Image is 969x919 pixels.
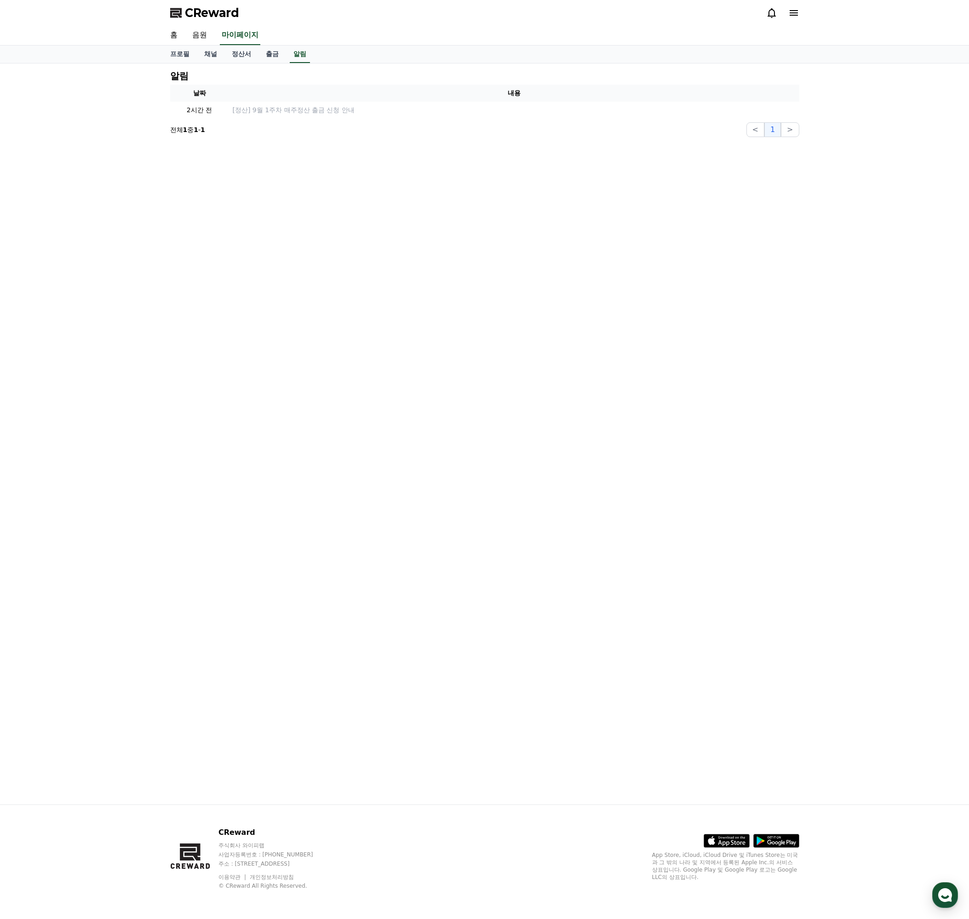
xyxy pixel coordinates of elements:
a: 마이페이지 [220,26,260,45]
th: 날짜 [170,85,229,102]
a: 채널 [197,46,224,63]
p: 주식회사 와이피랩 [218,842,331,849]
span: CReward [185,6,239,20]
a: [정산] 9월 1주차 매주정산 출금 신청 안내 [233,105,796,115]
button: < [746,122,764,137]
strong: 1 [183,126,188,133]
a: 음원 [185,26,214,45]
p: 2시간 전 [174,105,225,115]
p: 주소 : [STREET_ADDRESS] [218,860,331,867]
button: 1 [764,122,781,137]
a: CReward [170,6,239,20]
a: 출금 [258,46,286,63]
p: 전체 중 - [170,125,205,134]
p: App Store, iCloud, iCloud Drive 및 iTunes Store는 미국과 그 밖의 나라 및 지역에서 등록된 Apple Inc.의 서비스 상표입니다. Goo... [652,851,799,881]
h4: 알림 [170,71,189,81]
a: 이용약관 [218,874,247,880]
p: © CReward All Rights Reserved. [218,882,331,890]
a: 알림 [290,46,310,63]
th: 내용 [229,85,799,102]
a: 홈 [163,26,185,45]
strong: 1 [201,126,205,133]
a: 프로필 [163,46,197,63]
a: 개인정보처리방침 [250,874,294,880]
strong: 1 [194,126,198,133]
p: 사업자등록번호 : [PHONE_NUMBER] [218,851,331,858]
a: 정산서 [224,46,258,63]
button: > [781,122,799,137]
p: CReward [218,827,331,838]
